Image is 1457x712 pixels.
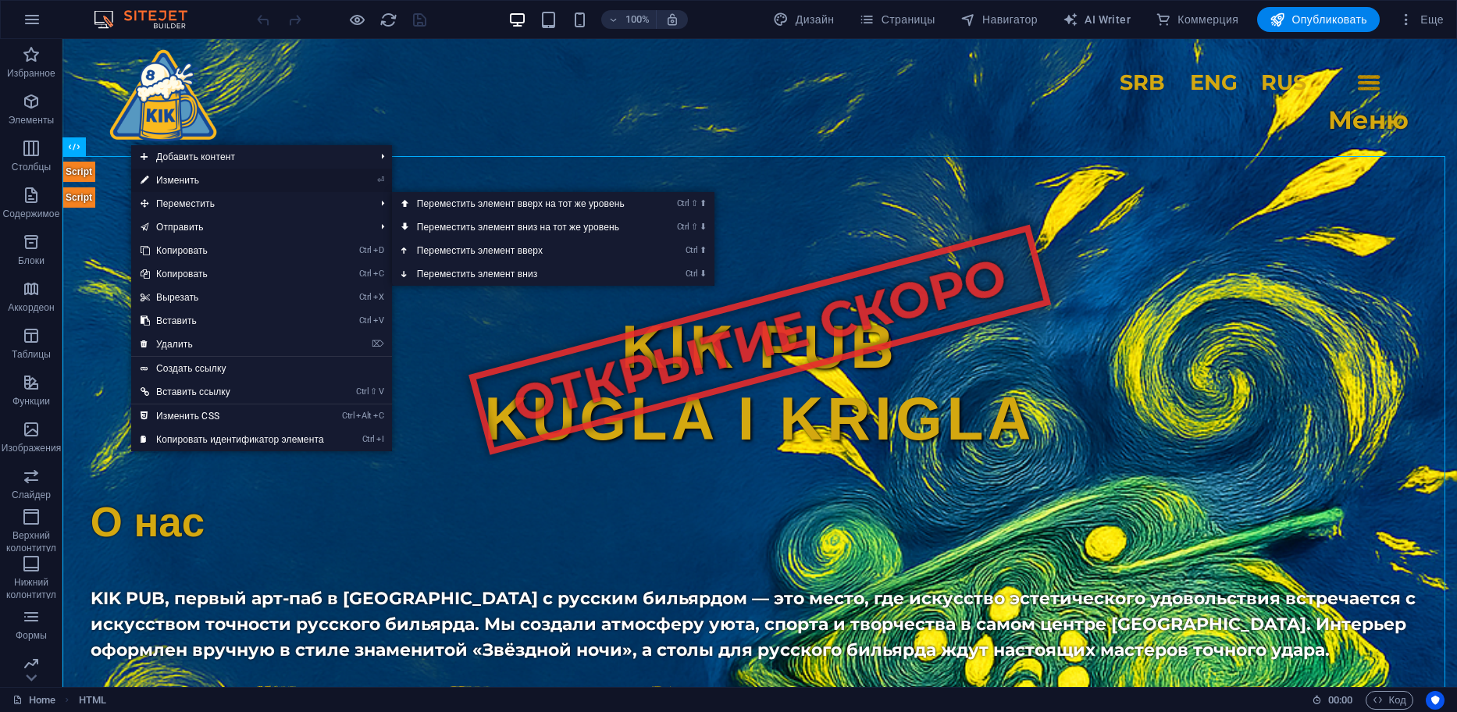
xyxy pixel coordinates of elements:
[377,175,384,185] i: ⏎
[131,169,333,192] a: ⏎Изменить
[12,161,52,173] p: Столбцы
[853,7,941,32] button: Страницы
[677,222,689,232] i: Ctrl
[859,12,935,27] span: Страницы
[686,245,698,255] i: Ctrl
[3,208,60,220] p: Содержимое
[376,434,384,444] i: I
[359,245,372,255] i: Ctrl
[359,269,372,279] i: Ctrl
[767,7,840,32] div: Дизайн (Ctrl+Alt+Y)
[1156,12,1238,27] span: Коммерция
[625,10,650,29] h6: 100%
[691,198,698,208] i: ⇧
[665,12,679,27] i: При изменении размера уровень масштабирования подстраивается автоматически в соответствии с выбра...
[1339,694,1341,706] span: :
[131,286,333,309] a: CtrlXВырезать
[90,10,207,29] img: Editor Logo
[1063,12,1131,27] span: AI Writer
[1373,691,1406,710] span: Код
[392,215,656,239] a: Ctrl⇧⬇Переместить элемент вниз на тот же уровень
[1392,7,1450,32] button: Еще
[700,222,707,232] i: ⬇
[1426,691,1445,710] button: Usercentrics
[773,12,834,27] span: Дизайн
[79,691,106,710] nav: breadcrumb
[347,10,366,29] button: Нажмите здесь, чтобы выйти из режима предварительного просмотра и продолжить редактирование
[372,339,384,349] i: ⌦
[392,262,656,286] a: Ctrl⬇Переместить элемент вниз
[601,10,657,29] button: 100%
[700,269,707,279] i: ⬇
[392,239,656,262] a: Ctrl⬆Переместить элемент вверх
[131,428,333,451] a: CtrlIКопировать идентификатор элемента
[392,192,656,215] a: Ctrl⇧⬆Переместить элемент вверх на тот же уровень
[12,489,51,501] p: Слайдер
[131,404,333,428] a: CtrlAltCИзменить CSS
[700,198,707,208] i: ⬆
[1056,7,1137,32] button: AI Writer
[1257,7,1380,32] button: Опубликовать
[359,315,372,326] i: Ctrl
[131,380,333,404] a: Ctrl⇧VВставить ссылку
[9,114,54,126] p: Элементы
[79,691,106,710] span: Щелкните, чтобы выбрать. Дважды щелкните, чтобы изменить
[12,691,55,710] a: Щелкните для отмены выбора. Дважды щелкните, чтобы открыть Страницы
[356,386,369,397] i: Ctrl
[1312,691,1353,710] h6: Время сеанса
[131,309,333,333] a: CtrlVВставить
[1328,691,1352,710] span: 00 00
[954,7,1044,32] button: Навигатор
[379,10,397,29] button: reload
[1366,691,1413,710] button: Код
[342,411,354,421] i: Ctrl
[2,442,62,454] p: Изображения
[362,434,375,444] i: Ctrl
[131,215,369,239] a: Отправить
[12,395,50,408] p: Функции
[373,269,384,279] i: C
[960,12,1038,27] span: Навигатор
[1149,7,1245,32] button: Коммерция
[677,198,689,208] i: Ctrl
[406,186,989,416] div: Открытие скоро
[686,269,698,279] i: Ctrl
[373,411,384,421] i: C
[356,411,372,421] i: Alt
[1398,12,1444,27] span: Еще
[131,239,333,262] a: CtrlDКопировать
[7,67,55,80] p: Избранное
[379,386,383,397] i: V
[767,7,840,32] button: Дизайн
[131,145,369,169] span: Добавить контент
[12,348,51,361] p: Таблицы
[131,333,333,356] a: ⌦Удалить
[691,222,698,232] i: ⇧
[131,192,369,215] span: Переместить
[359,292,372,302] i: Ctrl
[379,11,397,29] i: Перезагрузить страницу
[373,245,384,255] i: D
[1270,12,1367,27] span: Опубликовать
[16,629,47,642] p: Формы
[370,386,377,397] i: ⇧
[373,315,384,326] i: V
[131,357,392,380] a: Создать ссылку
[131,262,333,286] a: CtrlCКопировать
[18,255,45,267] p: Блоки
[8,301,55,314] p: Аккордеон
[700,245,707,255] i: ⬆
[373,292,384,302] i: X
